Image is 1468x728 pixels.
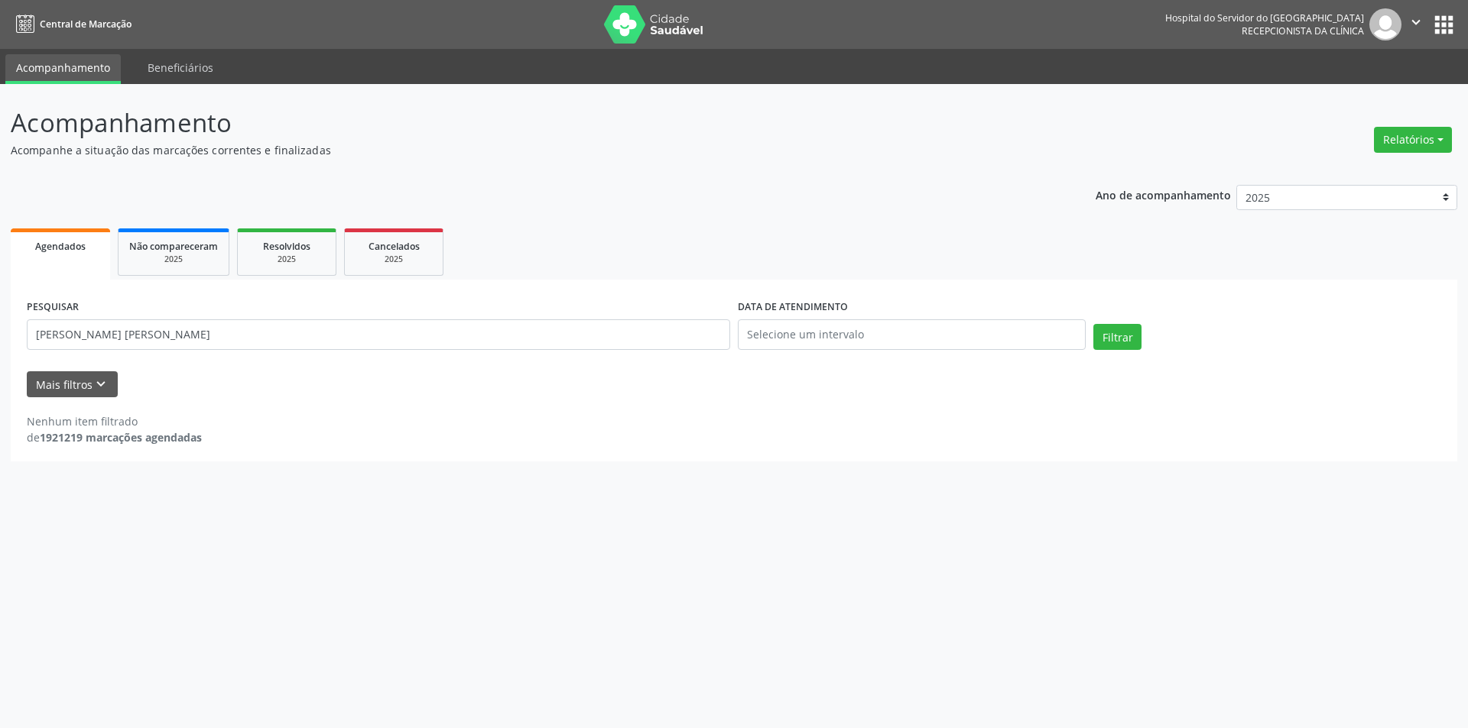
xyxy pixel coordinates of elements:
[129,254,218,265] div: 2025
[27,319,730,350] input: Nome, código do beneficiário ou CPF
[93,376,109,393] i: keyboard_arrow_down
[27,413,202,429] div: Nenhum item filtrado
[248,254,325,265] div: 2025
[1401,8,1431,40] button: 
[27,371,118,398] button: Mais filtroskeyboard_arrow_down
[40,18,132,31] span: Central de Marcação
[263,240,310,253] span: Resolvidos
[40,430,202,445] strong: 1921219 marcações agendadas
[1374,127,1452,153] button: Relatórios
[1242,24,1364,37] span: Recepcionista da clínica
[738,319,1086,350] input: Selecione um intervalo
[137,54,224,81] a: Beneficiários
[738,296,848,319] label: DATA DE ATENDIMENTO
[1093,324,1142,350] button: Filtrar
[356,254,432,265] div: 2025
[5,54,121,84] a: Acompanhamento
[11,11,132,37] a: Central de Marcação
[1431,11,1457,38] button: apps
[35,240,86,253] span: Agendados
[1408,14,1424,31] i: 
[1369,8,1401,40] img: img
[27,429,202,445] div: de
[129,240,218,253] span: Não compareceram
[11,104,1023,142] p: Acompanhamento
[27,296,79,319] label: PESQUISAR
[11,142,1023,158] p: Acompanhe a situação das marcações correntes e finalizadas
[1096,185,1231,204] p: Ano de acompanhamento
[369,240,420,253] span: Cancelados
[1165,11,1364,24] div: Hospital do Servidor do [GEOGRAPHIC_DATA]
